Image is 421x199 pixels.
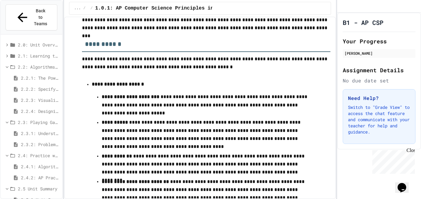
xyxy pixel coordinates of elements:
[18,42,60,48] span: 2.0: Unit Overview
[18,152,60,159] span: 2.4: Practice with Algorithms
[21,108,60,114] span: 2.2.4: Designing Flowcharts
[21,75,60,81] span: 2.2.1: The Power of Algorithms
[343,77,415,84] div: No due date set
[18,64,60,70] span: 2.2: Algorithms - from Pseudocode to Flowcharts
[18,53,60,59] span: 2.1: Learning to Solve Hard Problems
[343,18,383,27] h1: B1 - AP CSP
[6,4,57,30] button: Back to Teams
[21,97,60,103] span: 2.2.3: Visualizing Logic with Flowcharts
[345,50,414,56] div: [PERSON_NAME]
[343,66,415,74] h2: Assignment Details
[348,94,410,102] h3: Need Help?
[18,185,60,192] span: 2.5 Unit Summary
[2,2,43,39] div: Chat with us now!Close
[74,6,81,11] span: ...
[83,6,85,11] span: /
[91,6,93,11] span: /
[370,148,415,174] iframe: chat widget
[21,86,60,92] span: 2.2.2: Specifying Ideas with Pseudocode
[21,130,60,137] span: 2.3.1: Understanding Games with Flowcharts
[21,174,60,181] span: 2.4.2: AP Practice Questions
[348,104,410,135] p: Switch to "Grade View" to access the chat feature and communicate with your teacher for help and ...
[21,141,60,148] span: 2.3.2: Problem Solving Reflection
[18,119,60,125] span: 2.3: Playing Games
[95,5,282,12] span: 1.0.1: AP Computer Science Principles in Python Course Syllabus
[395,174,415,193] iframe: chat widget
[343,37,415,46] h2: Your Progress
[21,163,60,170] span: 2.4.1: Algorithm Practice Exercises
[33,8,48,27] span: Back to Teams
